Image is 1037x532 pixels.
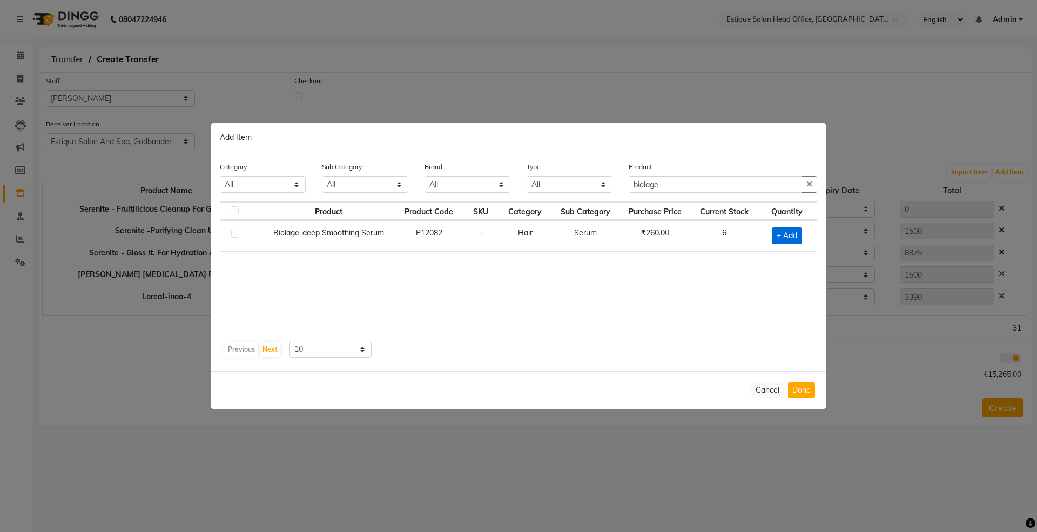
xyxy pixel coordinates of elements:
[772,227,802,244] span: + Add
[262,220,395,251] td: Biolage-deep Smoothing Serum
[260,342,280,357] button: Next
[499,220,551,251] td: Hair
[220,162,247,172] label: Category
[425,162,442,172] label: Brand
[629,207,682,217] span: Purchase Price
[462,220,499,251] td: -
[691,220,758,251] td: 6
[619,220,691,251] td: ₹260.00
[758,202,817,220] th: Quantity
[211,123,826,152] div: Add Item
[462,202,499,220] th: SKU
[527,162,541,172] label: Type
[262,202,395,220] th: Product
[395,202,462,220] th: Product Code
[322,162,362,172] label: Sub Category
[629,162,652,172] label: Product
[629,176,802,193] input: Search or Scan Product
[551,202,619,220] th: Sub Category
[691,202,758,220] th: Current Stock
[395,220,462,251] td: P12082
[788,382,815,398] button: Done
[751,382,784,398] button: Cancel
[499,202,551,220] th: Category
[551,220,619,251] td: Serum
